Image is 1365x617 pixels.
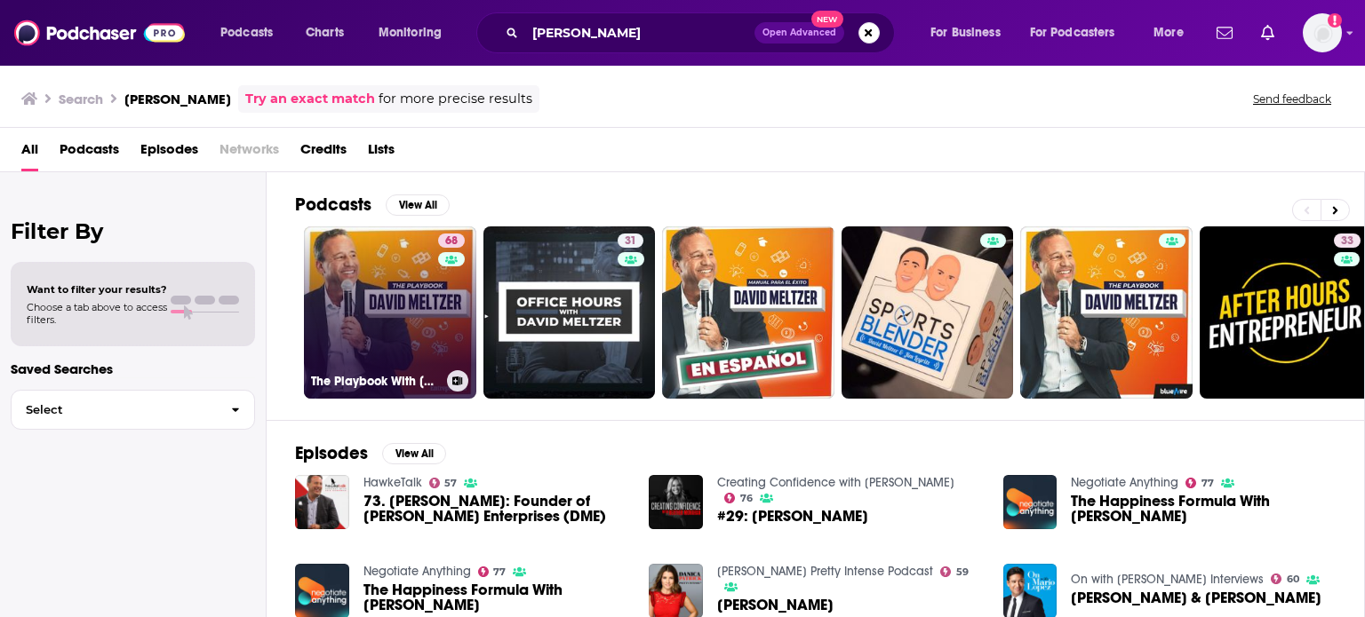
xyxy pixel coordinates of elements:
[1334,233,1361,248] a: 33
[1071,494,1336,524] a: The Happiness Formula With David Meltzer
[60,135,119,171] a: Podcasts
[483,226,656,399] a: 31
[363,494,628,524] a: 73. David Meltzer: Founder of David Meltzer Enterprises (DME)
[429,478,458,488] a: 57
[717,509,868,524] a: #29: David Meltzer
[1071,494,1336,524] span: The Happiness Formula With [PERSON_NAME]
[1303,13,1342,52] span: Logged in as N0elleB7
[363,582,628,613] a: The Happiness Formula With David Meltzer
[220,20,273,45] span: Podcasts
[1287,575,1299,583] span: 60
[304,226,476,399] a: 68The Playbook With [PERSON_NAME]
[1071,590,1321,605] a: Dane Cook & David Meltzer
[445,233,458,250] span: 68
[724,493,753,503] a: 76
[368,135,395,171] a: Lists
[740,494,753,502] span: 76
[1018,19,1141,47] button: open menu
[717,597,834,613] a: David Meltzer
[21,135,38,171] a: All
[762,28,836,37] span: Open Advanced
[940,566,969,577] a: 59
[438,233,465,248] a: 68
[618,233,643,248] a: 31
[295,442,368,464] h2: Episodes
[363,475,422,490] a: HawkeTalk
[295,442,446,464] a: EpisodesView All
[295,194,450,216] a: PodcastsView All
[27,301,167,326] span: Choose a tab above to access filters.
[11,218,255,244] h2: Filter By
[717,509,868,524] span: #29: [PERSON_NAME]
[59,91,103,107] h3: Search
[1328,13,1342,28] svg: Add a profile image
[444,479,457,487] span: 57
[1248,91,1337,107] button: Send feedback
[1153,20,1184,45] span: More
[717,597,834,613] span: [PERSON_NAME]
[811,11,843,28] span: New
[649,475,703,529] img: #29: David Meltzer
[366,19,465,47] button: open menu
[220,135,279,171] span: Networks
[311,374,440,389] h3: The Playbook With [PERSON_NAME]
[300,135,347,171] a: Credits
[493,568,506,576] span: 77
[493,12,912,53] div: Search podcasts, credits, & more...
[382,443,446,464] button: View All
[27,283,167,296] span: Want to filter your results?
[386,194,450,216] button: View All
[956,568,969,576] span: 59
[363,582,628,613] span: The Happiness Formula With [PERSON_NAME]
[525,19,754,47] input: Search podcasts, credits, & more...
[625,233,636,250] span: 31
[1071,590,1321,605] span: [PERSON_NAME] & [PERSON_NAME]
[717,564,933,579] a: Danica Patrick Pretty Intense Podcast
[14,16,185,50] img: Podchaser - Follow, Share and Rate Podcasts
[12,404,217,415] span: Select
[1341,233,1353,250] span: 33
[379,89,532,109] span: for more precise results
[1201,479,1214,487] span: 77
[1303,13,1342,52] button: Show profile menu
[1185,478,1214,488] a: 77
[294,19,355,47] a: Charts
[1254,18,1281,48] a: Show notifications dropdown
[1209,18,1240,48] a: Show notifications dropdown
[1003,475,1058,529] img: The Happiness Formula With David Meltzer
[1141,19,1206,47] button: open menu
[140,135,198,171] a: Episodes
[754,22,844,44] button: Open AdvancedNew
[1071,475,1178,490] a: Negotiate Anything
[717,475,954,490] a: Creating Confidence with Heather Monahan
[918,19,1023,47] button: open menu
[379,20,442,45] span: Monitoring
[124,91,231,107] h3: [PERSON_NAME]
[11,390,255,430] button: Select
[245,89,375,109] a: Try an exact match
[1030,20,1115,45] span: For Podcasters
[1271,573,1299,584] a: 60
[295,194,371,216] h2: Podcasts
[1303,13,1342,52] img: User Profile
[930,20,1001,45] span: For Business
[478,566,507,577] a: 77
[295,475,349,529] img: 73. David Meltzer: Founder of David Meltzer Enterprises (DME)
[306,20,344,45] span: Charts
[363,564,471,579] a: Negotiate Anything
[1071,572,1264,587] a: On with Mario Interviews
[11,360,255,377] p: Saved Searches
[363,494,628,524] span: 73. [PERSON_NAME]: Founder of [PERSON_NAME] Enterprises (DME)
[208,19,296,47] button: open menu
